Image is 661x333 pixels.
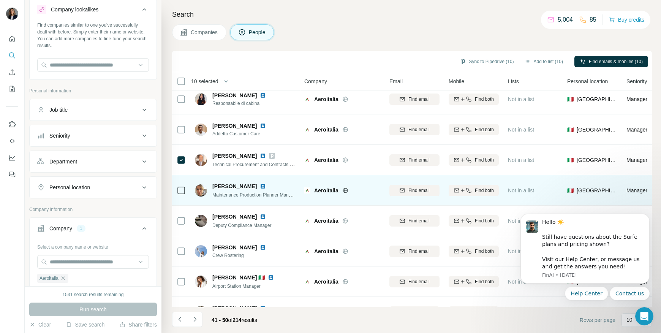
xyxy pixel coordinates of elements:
span: Company [304,78,327,85]
div: Personal location [49,184,90,191]
span: Aeroitalia [314,156,338,164]
img: LinkedIn logo [260,183,266,189]
button: Company lookalikes [30,0,157,22]
span: Aeroitalia [314,247,338,255]
div: Job title [49,106,68,114]
span: Not in a list [508,187,534,193]
span: 10 selected [191,78,218,85]
button: Find email [389,276,440,287]
span: Lists [508,78,519,85]
button: Find both [449,154,499,166]
button: Seniority [30,127,157,145]
img: Logo of Aeroitalia [304,96,310,102]
p: 85 [590,15,596,24]
iframe: Intercom notifications message [509,189,661,312]
img: LinkedIn logo [260,92,266,98]
div: 1 [77,225,85,232]
button: Find email [389,246,440,257]
span: Find email [408,157,429,163]
span: Find both [475,187,494,194]
span: Manager [626,127,647,133]
button: Find email [389,185,440,196]
span: Not in a list [508,157,534,163]
img: Avatar [195,276,207,288]
button: Buy credits [609,14,644,25]
span: Maintenance Production Planner Manager [212,192,298,198]
button: Find both [449,246,499,257]
span: Aeroitalia [314,187,338,194]
div: Department [49,158,77,165]
button: Feedback [6,168,18,181]
img: Avatar [195,306,207,318]
span: 214 [232,317,241,323]
button: Save search [66,321,104,328]
span: Find both [475,278,494,285]
span: Deputy Compliance Manager [212,223,271,228]
iframe: Intercom live chat [635,307,653,325]
span: Find both [475,157,494,163]
p: 10 [626,316,633,323]
button: Quick start [6,32,18,46]
span: [PERSON_NAME] 🇮🇹 [212,274,265,281]
span: [PERSON_NAME] [212,122,257,130]
span: Aeroitalia [314,95,338,103]
span: [GEOGRAPHIC_DATA] [577,126,617,133]
button: Add to list (10) [519,56,568,67]
button: Sync to Pipedrive (10) [455,56,519,67]
img: Avatar [195,184,207,197]
img: LinkedIn logo [260,123,266,129]
span: People [249,29,266,36]
button: Company1 [30,219,157,241]
img: Avatar [6,8,18,20]
span: Find both [475,126,494,133]
p: Personal information [29,87,157,94]
span: 🇮🇹 [567,187,574,194]
button: Find both [449,94,499,105]
h4: Search [172,9,652,20]
span: Addetto Customer Care [212,130,275,137]
span: Find both [475,96,494,103]
span: [PERSON_NAME] [212,304,257,312]
button: Find both [449,306,499,318]
span: [PERSON_NAME] [212,182,257,190]
button: Find emails & mobiles (10) [574,56,648,67]
span: [PERSON_NAME] [212,92,257,99]
button: Find both [449,276,499,287]
span: Not in a list [508,279,534,285]
button: Find email [389,124,440,135]
span: Personal location [567,78,608,85]
button: Find email [389,94,440,105]
button: My lists [6,82,18,96]
button: Find email [389,154,440,166]
span: of [228,317,233,323]
img: LinkedIn logo [260,244,266,251]
img: LinkedIn logo [260,305,266,311]
span: Not in a list [508,127,534,133]
span: [GEOGRAPHIC_DATA] [577,95,617,103]
img: Avatar [195,93,207,105]
span: 41 - 50 [212,317,228,323]
img: LinkedIn logo [260,153,266,159]
button: Search [6,49,18,62]
button: Find both [449,185,499,196]
span: Not in a list [508,96,534,102]
div: Select a company name or website [37,241,149,251]
button: Use Surfe on LinkedIn [6,117,18,131]
span: Find email [408,187,429,194]
img: Logo of Aeroitalia [304,218,310,224]
span: Crew Rostering [212,252,275,259]
button: Job title [30,101,157,119]
button: Find both [449,124,499,135]
button: Share filters [119,321,157,328]
div: Seniority [49,132,70,140]
span: Rows per page [580,316,615,324]
span: 🇮🇹 [567,95,574,103]
img: Logo of Aeroitalia [304,248,310,254]
span: [GEOGRAPHIC_DATA] [577,156,617,164]
img: Logo of Aeroitalia [304,279,310,285]
button: Enrich CSV [6,65,18,79]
